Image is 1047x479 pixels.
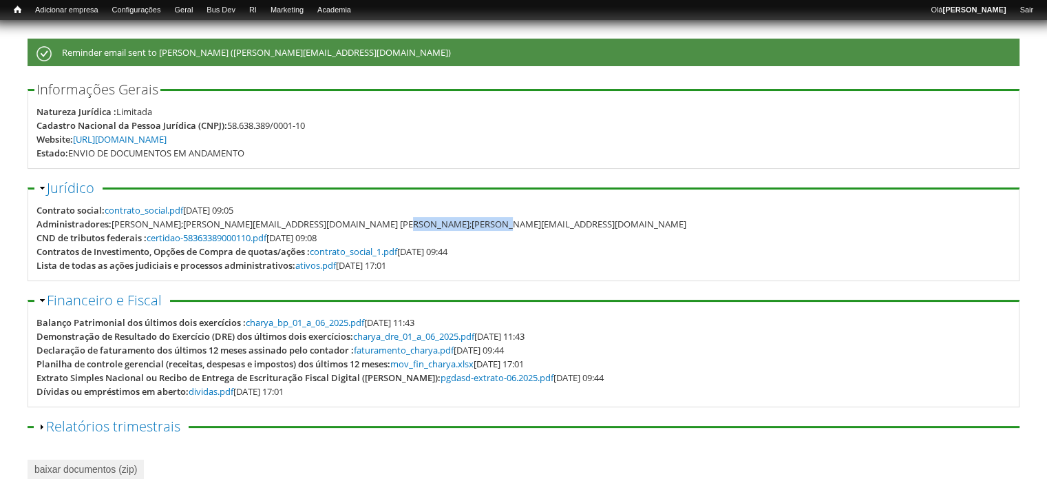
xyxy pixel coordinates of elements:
[189,385,284,398] span: [DATE] 17:01
[28,460,144,479] a: baixar documentos (zip)
[441,371,604,384] span: [DATE] 09:44
[47,179,94,197] a: Jurídico
[390,358,524,370] span: [DATE] 17:01
[28,39,1019,66] div: Reminder email sent to [PERSON_NAME] ([PERSON_NAME][EMAIL_ADDRESS][DOMAIN_NAME])
[227,119,305,132] div: 58.638.389/0001-10
[46,417,180,436] a: Relatórios trimestrais
[264,3,310,17] a: Marketing
[353,330,474,343] a: charya_dre_01_a_06_2025.pdf
[354,344,454,356] a: faturamento_charya.pdf
[295,259,386,272] span: [DATE] 17:01
[36,357,390,371] div: Planilha de controle gerencial (receitas, despesas e impostos) dos últimos 12 meses:
[246,316,414,329] span: [DATE] 11:43
[310,3,358,17] a: Academia
[36,385,189,398] div: Dívidas ou empréstimos em aberto:
[36,80,158,99] span: Informações Gerais
[7,3,28,17] a: Início
[189,385,233,398] a: dividas.pdf
[36,231,147,245] div: CND de tributos federais :
[36,119,227,132] div: Cadastro Nacional da Pessoa Jurídica (CNPJ):
[295,259,336,272] a: ativos.pdf
[942,6,1006,14] strong: [PERSON_NAME]
[36,105,116,119] div: Natureza Jurídica :
[47,291,162,309] a: Financeiro e Fiscal
[36,371,441,385] div: Extrato Simples Nacional ou Recibo de Entrega de Escrituração Fiscal Digital ([PERSON_NAME]):
[36,245,310,258] div: Contratos de Investimento, Opções de Compra de quotas/ações :
[147,232,266,244] a: certidao-58363389000110.pdf
[36,329,353,343] div: Demonstração de Resultado do Exercício (DRE) dos últimos dois exercícios:
[310,245,397,258] a: contrato_social_1.pdf
[924,3,1013,17] a: Olá[PERSON_NAME]
[105,204,233,216] span: [DATE] 09:05
[200,3,242,17] a: Bus Dev
[147,232,317,244] span: [DATE] 09:08
[116,105,152,119] div: Limitada
[354,344,504,356] span: [DATE] 09:44
[167,3,200,17] a: Geral
[105,204,183,216] a: contrato_social.pdf
[36,316,246,329] div: Balanço Patrimonial dos últimos dois exercícios :
[246,316,364,329] a: charya_bp_01_a_06_2025.pdf
[441,371,553,384] a: pgdasd-extrato-06.2025.pdf
[36,146,68,160] div: Estado:
[242,3,264,17] a: RI
[310,245,447,258] span: [DATE] 09:44
[14,5,21,14] span: Início
[68,146,244,160] div: ENVIO DE DOCUMENTOS EM ANDAMENTO
[73,133,167,145] a: [URL][DOMAIN_NAME]
[36,217,112,231] div: Administradores:
[105,3,168,17] a: Configurações
[353,330,525,343] span: [DATE] 11:43
[36,258,295,272] div: Lista de todas as ações judiciais e processos administrativos:
[36,343,354,357] div: Declaração de faturamento dos últimos 12 meses assinado pelo contador :
[36,203,105,217] div: Contrato social:
[112,217,686,231] div: [PERSON_NAME];[PERSON_NAME][EMAIL_ADDRESS][DOMAIN_NAME] [PERSON_NAME];[PERSON_NAME][EMAIL_ADDRESS...
[28,3,105,17] a: Adicionar empresa
[36,132,73,146] div: Website:
[390,358,474,370] a: mov_fin_charya.xlsx
[1013,3,1040,17] a: Sair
